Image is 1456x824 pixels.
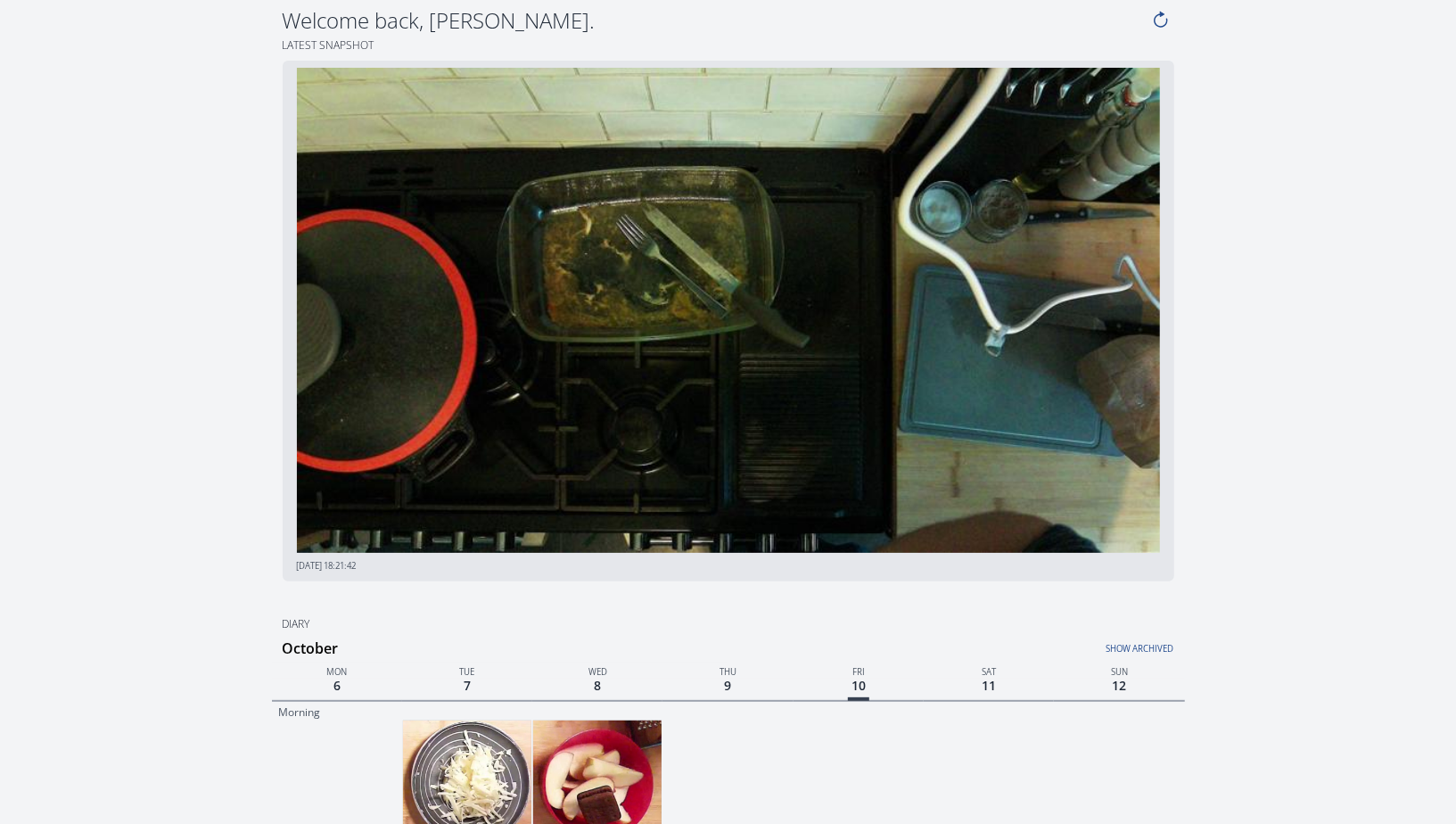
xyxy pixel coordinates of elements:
[297,560,357,572] span: [DATE] 18:21:42
[272,617,1185,632] h2: Diary
[1108,673,1130,697] span: 12
[402,663,532,679] p: Tue
[532,663,662,679] p: Wed
[283,634,1185,663] h3: October
[590,673,605,697] span: 8
[848,673,869,701] span: 10
[924,663,1054,679] p: Sat
[283,6,1148,35] h4: Welcome back, [PERSON_NAME].
[272,38,1185,54] h2: Latest snapshot
[1054,663,1184,679] p: Sun
[330,673,344,697] span: 6
[662,663,793,679] p: Thu
[460,673,474,697] span: 7
[794,663,924,679] p: Fri
[272,663,402,679] p: Mon
[869,632,1173,655] a: Show archived
[297,68,1160,554] img: 20250908182142.jpeg
[978,673,999,697] span: 11
[279,705,321,720] p: Morning
[721,673,736,697] span: 9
